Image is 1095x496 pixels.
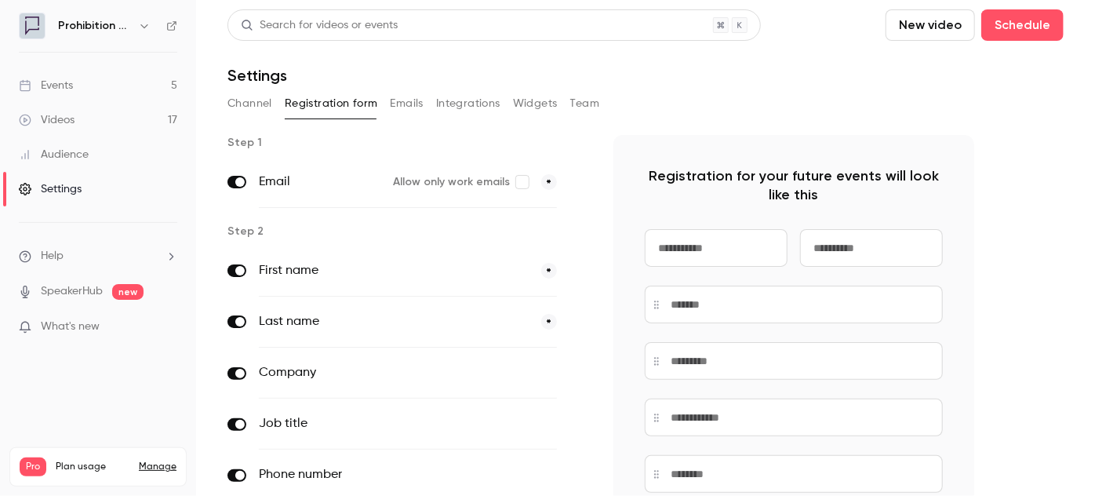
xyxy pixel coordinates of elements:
h6: Prohibition PR [58,18,132,34]
div: Events [19,78,73,93]
button: Widgets [513,91,558,116]
h1: Settings [227,66,287,85]
span: Pro [20,458,46,476]
span: Help [41,248,64,264]
p: Step 2 [227,224,588,239]
button: Channel [227,91,272,116]
label: Job title [259,414,492,433]
li: help-dropdown-opener [19,248,177,264]
span: new [112,284,144,300]
label: First name [259,261,529,280]
label: Phone number [259,465,492,484]
div: Audience [19,147,89,162]
p: Registration for your future events will look like this [645,166,943,204]
label: Email [259,173,380,191]
button: New video [886,9,975,41]
button: Integrations [436,91,500,116]
span: Plan usage [56,461,129,473]
div: Videos [19,112,75,128]
div: Settings [19,181,82,197]
div: Search for videos or events [241,17,398,34]
a: SpeakerHub [41,283,103,300]
label: Allow only work emails [393,174,529,190]
a: Manage [139,461,176,473]
label: Company [259,363,492,382]
button: Team [570,91,600,116]
button: Registration form [285,91,378,116]
span: What's new [41,319,100,335]
label: Last name [259,312,529,331]
button: Emails [391,91,424,116]
img: Prohibition PR [20,13,45,38]
button: Schedule [981,9,1064,41]
p: Step 1 [227,135,588,151]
